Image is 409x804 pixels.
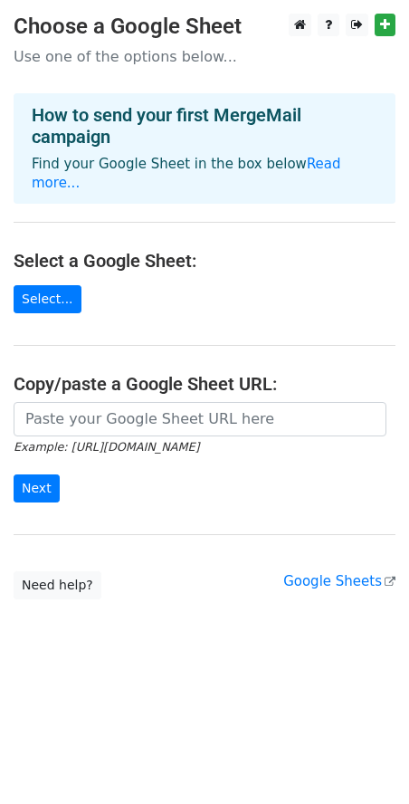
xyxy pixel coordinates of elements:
input: Next [14,474,60,502]
h4: Copy/paste a Google Sheet URL: [14,373,395,395]
a: Need help? [14,571,101,599]
h3: Choose a Google Sheet [14,14,395,40]
h4: Select a Google Sheet: [14,250,395,272]
p: Use one of the options below... [14,47,395,66]
h4: How to send your first MergeMail campaign [32,104,377,148]
small: Example: [URL][DOMAIN_NAME] [14,440,199,454]
a: Google Sheets [283,573,395,589]
a: Read more... [32,156,341,191]
input: Paste your Google Sheet URL here [14,402,386,436]
p: Find your Google Sheet in the box below [32,155,377,193]
a: Select... [14,285,81,313]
